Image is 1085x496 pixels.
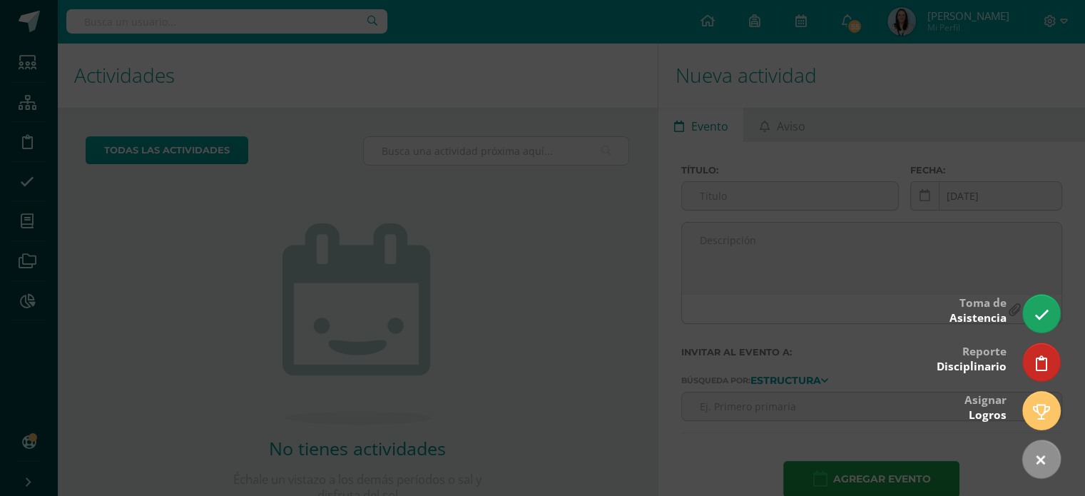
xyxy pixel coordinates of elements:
span: Asistencia [949,310,1007,325]
span: Logros [969,408,1007,422]
div: Asignar [964,383,1007,430]
span: Disciplinario [937,359,1007,374]
div: Reporte [937,335,1007,381]
div: Toma de [949,286,1007,333]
